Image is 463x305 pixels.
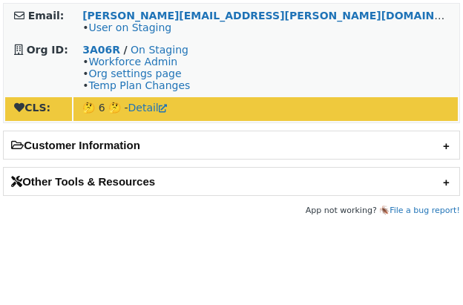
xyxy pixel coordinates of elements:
a: 3A06R [82,44,120,56]
a: Temp Plan Changes [88,79,190,91]
strong: Org ID: [27,44,68,56]
footer: App not working? 🪳 [3,203,460,218]
strong: / [123,44,127,56]
a: Org settings page [88,68,181,79]
a: Detail [128,102,167,114]
h2: Customer Information [4,131,459,159]
a: File a bug report! [390,206,460,215]
a: Workforce Admin [88,56,177,68]
td: 🤔 6 🤔 - [73,97,458,121]
strong: CLS: [14,102,50,114]
h2: Other Tools & Resources [4,168,459,195]
strong: Email: [28,10,65,22]
a: On Staging [131,44,188,56]
span: • • • [82,56,190,91]
span: • [82,22,171,33]
a: User on Staging [88,22,171,33]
